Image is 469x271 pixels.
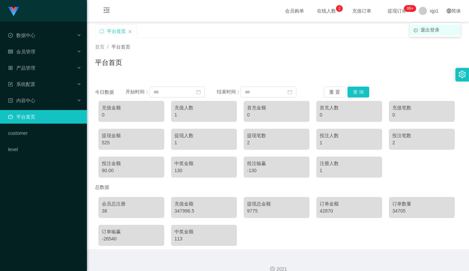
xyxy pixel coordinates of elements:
[392,111,451,119] div: 0
[8,143,81,156] a: level
[392,104,451,111] div: 充值笔数
[107,25,126,38] div: 平台首页
[174,132,233,139] div: 提现人数
[392,207,451,215] div: 34705
[8,33,13,38] i: 图标: check-circle-o
[420,27,439,33] span: 退出登录
[349,8,375,13] span: 充值订单
[95,89,126,96] div: 今日数据
[8,65,35,71] span: 产品管理
[128,30,132,34] i: 图标: close
[8,66,13,70] i: 图标: appstore-o
[314,8,339,13] span: 在线人数
[217,89,241,94] span: 结束时间：
[287,90,292,94] i: 图标: calendar
[8,33,35,38] span: 数据中心
[8,49,13,54] i: 图标: table
[324,87,345,97] button: 重 置
[102,139,161,146] div: 525
[320,111,379,119] div: 0
[247,111,306,119] div: 0
[95,44,105,50] span: 首页
[8,126,81,140] a: customer
[8,98,35,103] span: 内容中心
[247,139,306,146] div: 2
[247,132,306,139] div: 提现笔数
[196,90,201,94] i: 图标: calendar
[320,160,379,167] div: 注册人数
[126,89,149,94] span: 开始时间：
[320,207,379,215] div: 42870
[247,200,306,207] div: 提现总金额
[8,7,19,16] img: logo.9652507e.png
[174,104,233,111] div: 充值人数
[247,104,306,111] div: 首充金额
[8,82,13,87] i: 图标: form
[8,49,35,54] span: 会员管理
[174,139,233,146] div: 1
[392,200,451,207] div: 订单数量
[174,207,233,215] div: 347996.5
[404,5,416,12] sup: 233
[95,57,122,68] h1: 平台首页
[320,104,379,111] div: 首充人数
[102,207,161,215] div: 38
[320,132,379,139] div: 投注人数
[107,44,109,50] span: /
[447,8,451,13] i: 图标: global
[102,111,161,119] div: 0
[102,200,161,207] div: 会员总注册
[384,8,410,13] span: 提现订单
[336,5,343,12] sup: 2
[102,160,161,167] div: 投注金额
[174,228,233,235] div: 中奖金额
[458,71,466,78] i: 图标: setting
[8,82,35,87] span: 系统配置
[99,29,104,34] i: 图标: sync
[102,228,161,235] div: 订单输赢
[174,160,233,167] div: 中奖金额
[247,167,306,174] div: -130
[320,139,379,146] div: 1
[392,139,451,146] div: 2
[174,111,233,119] div: 1
[174,200,233,207] div: 充值金额
[392,132,451,139] div: 投注笔数
[414,28,418,32] i: 图标: poweroff
[102,104,161,111] div: 充值金额
[95,181,461,194] div: 总数据
[320,200,379,207] div: 订单金额
[338,5,341,12] p: 2
[247,160,306,167] div: 投注输赢
[174,235,233,242] div: 113
[111,44,130,50] span: 平台首页
[247,207,306,215] div: 9775
[102,132,161,139] div: 提现金额
[8,110,81,124] a: 图标: dashboard平台首页
[102,167,161,174] div: 90.00
[174,167,233,174] div: 130
[320,167,379,174] div: 1
[102,235,161,242] div: -26540
[348,87,369,97] button: 查 询
[95,0,118,22] i: 图标: menu-fold
[8,98,13,103] i: 图标: profile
